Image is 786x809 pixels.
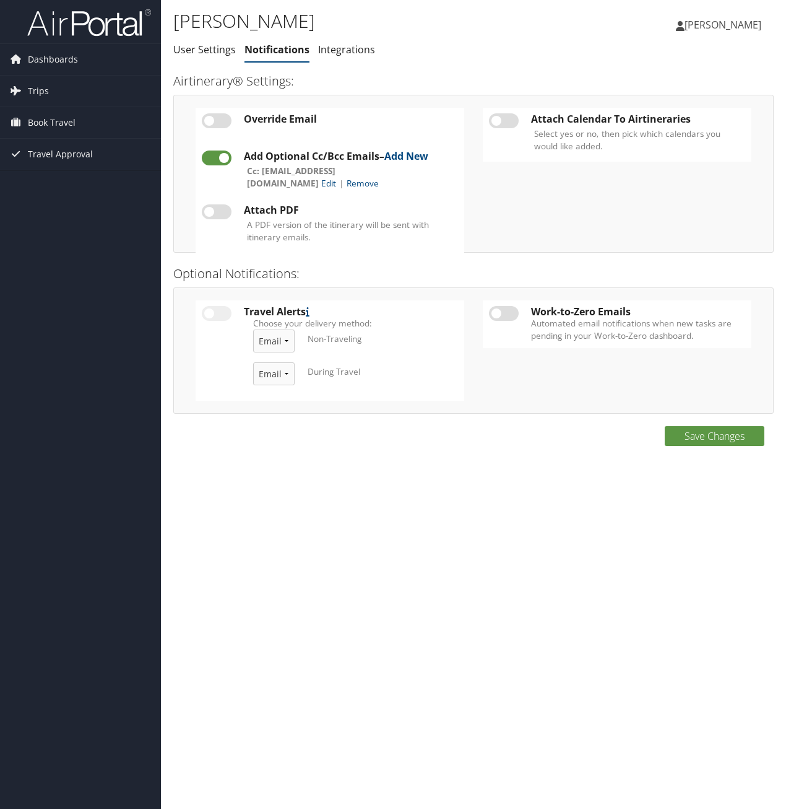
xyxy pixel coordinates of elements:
[253,317,449,330] label: Choose your delivery method:
[27,8,151,37] img: airportal-logo.png
[531,317,745,343] label: Automated email notifications when new tasks are pending in your Work-to-Zero dashboard.
[173,43,236,56] a: User Settings
[247,165,335,189] span: Cc: [EMAIL_ADDRESS][DOMAIN_NAME]
[244,151,458,162] div: Add Optional Cc/Bcc Emails
[347,177,379,189] a: Remove
[244,204,458,216] div: Attach PDF
[379,149,428,163] span: –
[321,177,336,189] a: Edit
[531,306,745,317] div: Work-to-Zero Emails
[173,265,774,282] h3: Optional Notifications:
[336,177,347,189] span: |
[247,219,455,244] label: A PDF version of the itinerary will be sent with itinerary emails.
[28,76,49,107] span: Trips
[244,43,309,56] a: Notifications
[244,113,458,125] div: Override Email
[676,6,774,43] a: [PERSON_NAME]
[173,72,774,90] h3: Airtinerary® Settings:
[308,365,360,378] label: During Travel
[318,43,375,56] a: Integrations
[28,139,93,170] span: Travel Approval
[28,44,78,75] span: Dashboards
[534,128,742,153] label: Select yes or no, then pick which calendars you would like added.
[244,306,458,317] div: Travel Alerts
[173,8,574,34] h1: [PERSON_NAME]
[28,107,76,138] span: Book Travel
[665,426,764,446] button: Save Changes
[531,113,745,125] div: Attach Calendar To Airtineraries
[384,149,428,163] a: Add New
[685,18,761,32] span: [PERSON_NAME]
[308,333,361,345] label: Non-Traveling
